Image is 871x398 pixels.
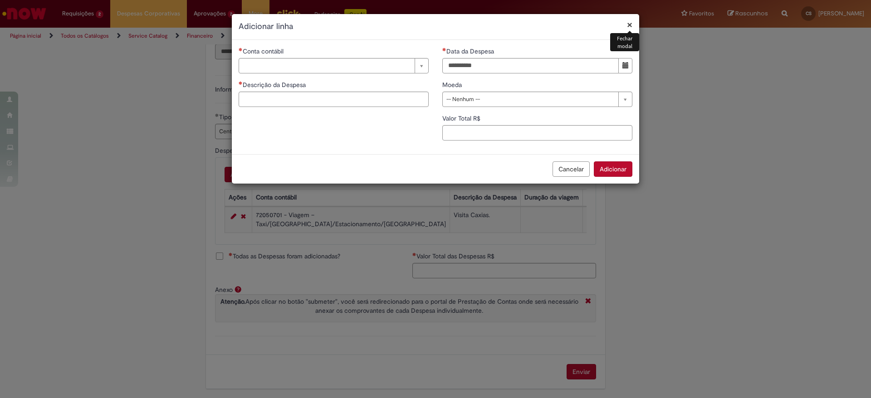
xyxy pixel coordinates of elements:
[239,92,429,107] input: Descrição da Despesa
[239,81,243,85] span: Necessários
[239,48,243,51] span: Necessários
[442,81,464,89] span: Moeda
[446,92,614,107] span: -- Nenhum --
[442,58,619,73] input: Data da Despesa
[243,81,308,89] span: Descrição da Despesa
[618,58,632,73] button: Mostrar calendário para Data da Despesa
[239,58,429,73] a: Limpar campo Conta contábil
[610,33,639,51] div: Fechar modal
[442,125,632,141] input: Valor Total R$
[553,161,590,177] button: Cancelar
[446,47,496,55] span: Data da Despesa
[239,21,632,33] h2: Adicionar linha
[442,48,446,51] span: Necessários
[594,161,632,177] button: Adicionar
[243,47,285,55] span: Necessários - Conta contábil
[627,20,632,29] button: Fechar modal
[442,114,482,122] span: Valor Total R$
